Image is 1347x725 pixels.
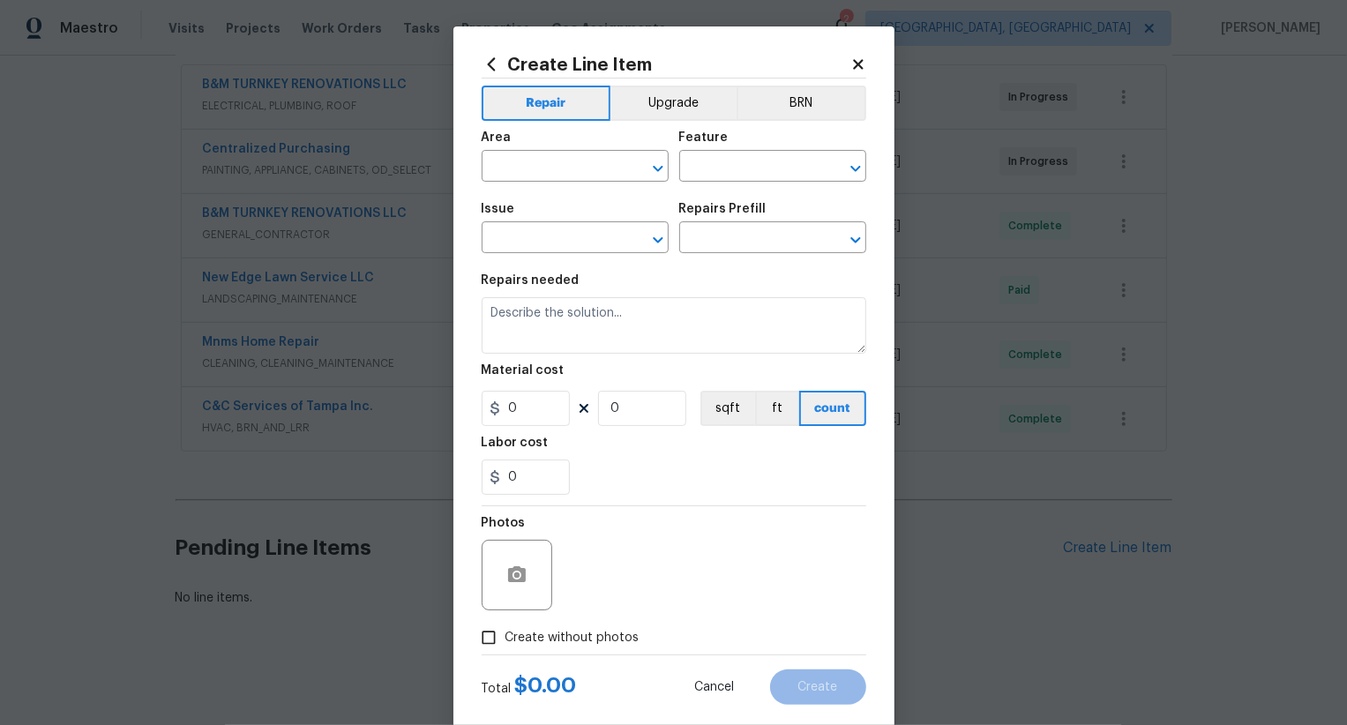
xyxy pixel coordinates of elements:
button: ft [755,391,799,426]
h5: Feature [679,131,729,144]
button: Open [646,228,670,252]
h5: Repairs Prefill [679,203,767,215]
span: Create without photos [505,629,640,647]
h5: Issue [482,203,515,215]
button: Upgrade [610,86,737,121]
button: Open [646,156,670,181]
button: Open [843,156,868,181]
h5: Repairs needed [482,274,580,287]
button: Create [770,669,866,705]
span: Create [798,681,838,694]
button: BRN [737,86,866,121]
button: Open [843,228,868,252]
h2: Create Line Item [482,55,850,74]
h5: Area [482,131,512,144]
button: Repair [482,86,611,121]
h5: Photos [482,517,526,529]
h5: Labor cost [482,437,549,449]
div: Total [482,676,577,698]
button: count [799,391,866,426]
span: Cancel [695,681,735,694]
button: sqft [700,391,755,426]
span: $ 0.00 [515,675,577,696]
button: Cancel [667,669,763,705]
h5: Material cost [482,364,565,377]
